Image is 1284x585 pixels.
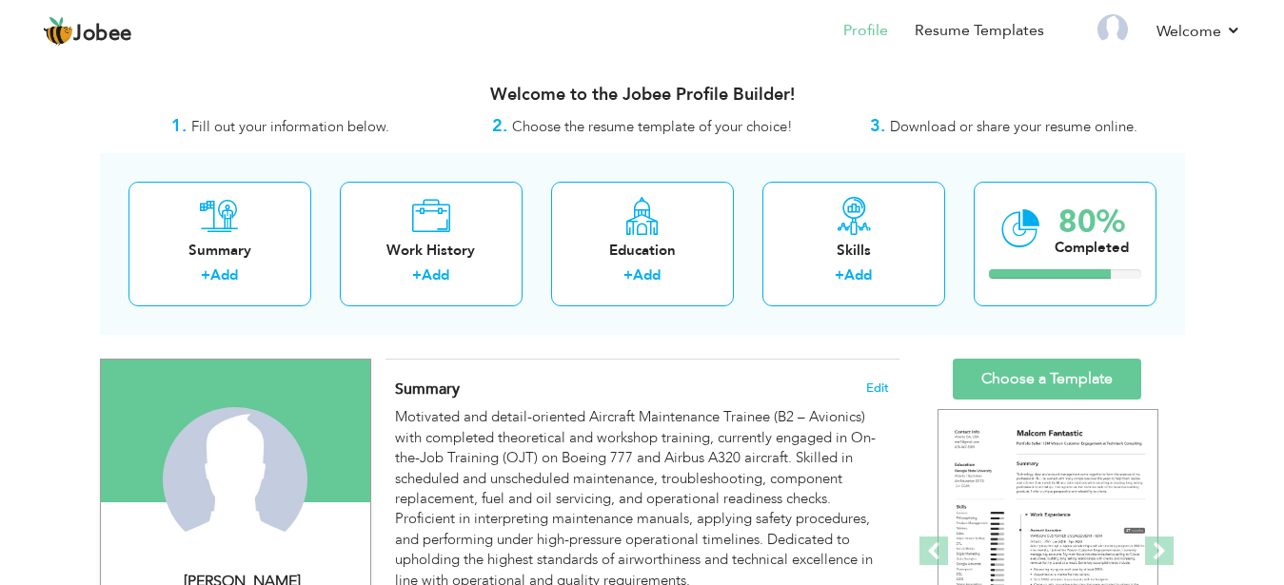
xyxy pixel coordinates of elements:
a: Add [633,265,661,284]
label: + [201,265,210,285]
div: Work History [355,241,507,261]
h3: Welcome to the Jobee Profile Builder! [100,86,1185,105]
img: Muhammad Ahmed Rashid [163,407,307,552]
div: Education [566,241,719,261]
a: Jobee [43,16,132,47]
a: Add [210,265,238,284]
div: Completed [1055,238,1129,258]
strong: 2. [492,114,507,138]
img: Profile Img [1097,14,1128,45]
div: 80% [1055,206,1129,238]
label: + [412,265,422,285]
span: Fill out your information below. [191,117,389,136]
label: + [623,265,633,285]
a: Choose a Template [953,359,1141,400]
a: Add [844,265,872,284]
strong: 3. [870,114,885,138]
a: Add [422,265,449,284]
span: Edit [866,381,889,395]
div: Skills [778,241,930,261]
img: jobee.io [43,16,73,47]
span: Summary [395,379,460,400]
a: Welcome [1156,20,1241,43]
h4: Adding a summary is a quick and easy way to highlight your experience and interests. [395,380,888,399]
label: + [835,265,844,285]
a: Profile [843,20,888,42]
div: Summary [144,241,296,261]
span: Choose the resume template of your choice! [512,117,793,136]
strong: 1. [171,114,187,138]
span: Jobee [73,24,132,45]
a: Resume Templates [915,20,1044,42]
span: Download or share your resume online. [890,117,1137,136]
